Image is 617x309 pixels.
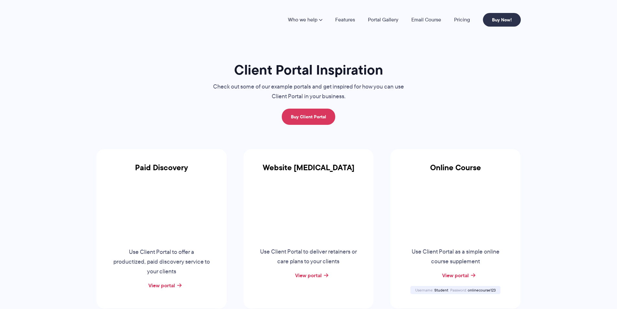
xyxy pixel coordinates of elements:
[200,82,417,101] p: Check out some of our example portals and get inspired for how you can use Client Portal in your ...
[450,287,467,293] span: Password
[390,163,520,180] h3: Online Course
[244,163,374,180] h3: Website [MEDICAL_DATA]
[200,61,417,78] h1: Client Portal Inspiration
[335,17,355,22] a: Features
[434,287,448,293] span: Student
[112,247,211,277] p: Use Client Portal to offer a productized, paid discovery service to your clients
[454,17,470,22] a: Pricing
[259,247,358,267] p: Use Client Portal to deliver retainers or care plans to your clients
[368,17,398,22] a: Portal Gallery
[148,281,175,289] a: View portal
[442,271,469,279] a: View portal
[468,287,496,293] span: onlinecourse123
[483,13,521,27] a: Buy Now!
[282,109,335,125] a: Buy Client Portal
[406,247,505,267] p: Use Client Portal as a simple online course supplement
[415,287,433,293] span: Username
[288,17,322,22] a: Who we help
[411,17,441,22] a: Email Course
[97,163,227,180] h3: Paid Discovery
[295,271,322,279] a: View portal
